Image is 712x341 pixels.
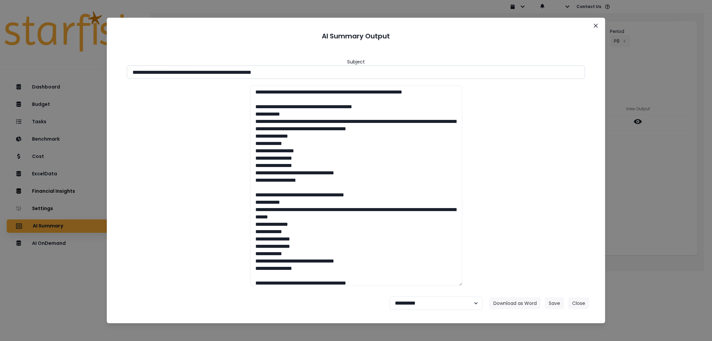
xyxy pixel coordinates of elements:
[568,297,589,309] button: Close
[590,20,601,31] button: Close
[489,297,541,309] button: Download as Word
[347,58,365,65] header: Subject
[545,297,564,309] button: Save
[115,26,597,46] header: AI Summary Output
